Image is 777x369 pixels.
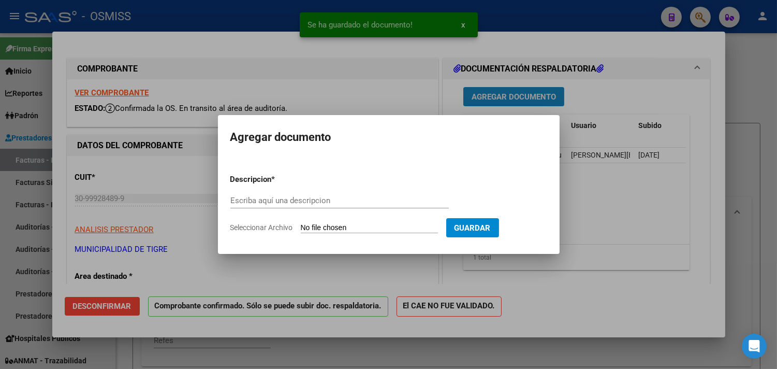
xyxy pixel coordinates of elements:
span: Seleccionar Archivo [230,223,293,232]
div: Open Intercom Messenger [742,334,767,359]
h2: Agregar documento [230,127,547,147]
button: Guardar [446,218,499,237]
p: Descripcion [230,174,326,186]
span: Guardar [455,223,491,233]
